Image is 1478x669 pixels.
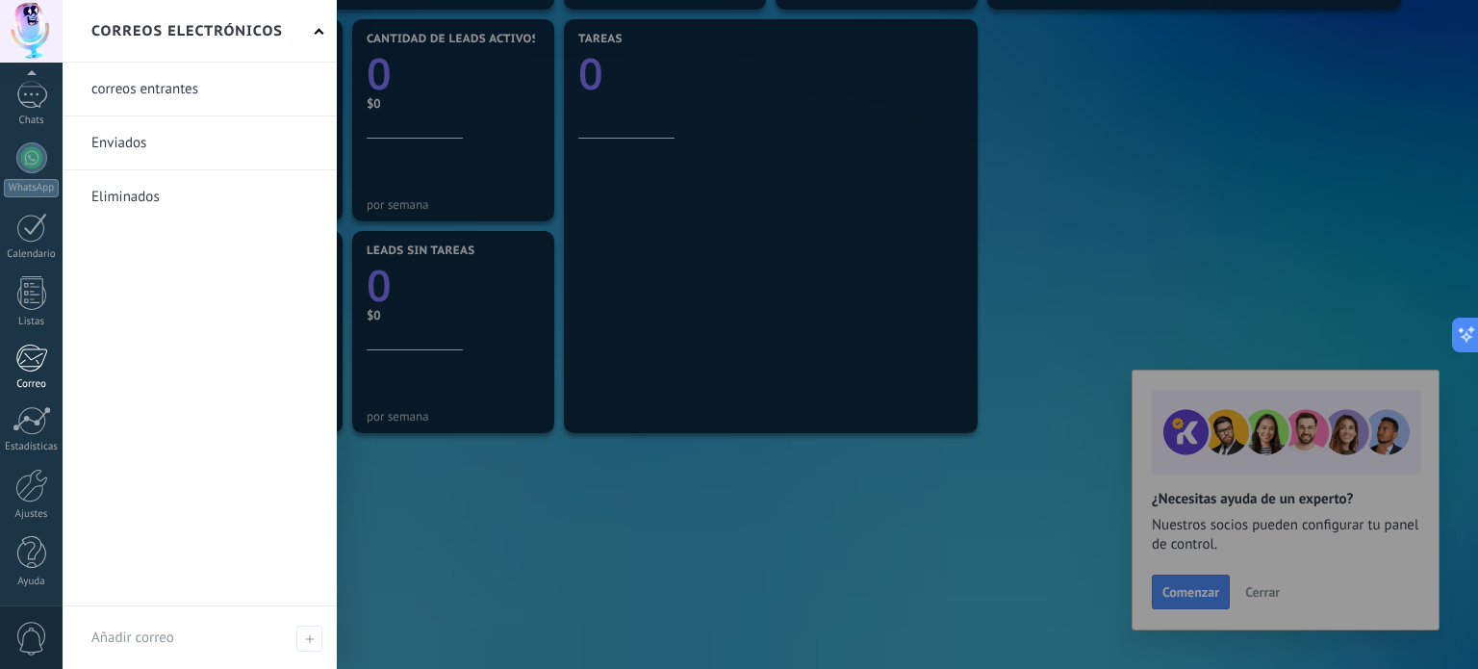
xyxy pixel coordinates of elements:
[4,576,60,588] div: Ayuda
[91,1,283,62] h2: Correos electrónicos
[4,248,60,261] div: Calendario
[63,63,337,116] li: correos entrantes
[4,378,60,391] div: Correo
[4,508,60,521] div: Ajustes
[63,116,337,170] li: Enviados
[4,316,60,328] div: Listas
[4,179,59,197] div: WhatsApp
[296,626,322,652] span: Añadir correo
[63,170,337,223] li: Eliminados
[4,115,60,127] div: Chats
[4,441,60,453] div: Estadísticas
[91,629,174,647] span: Añadir correo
